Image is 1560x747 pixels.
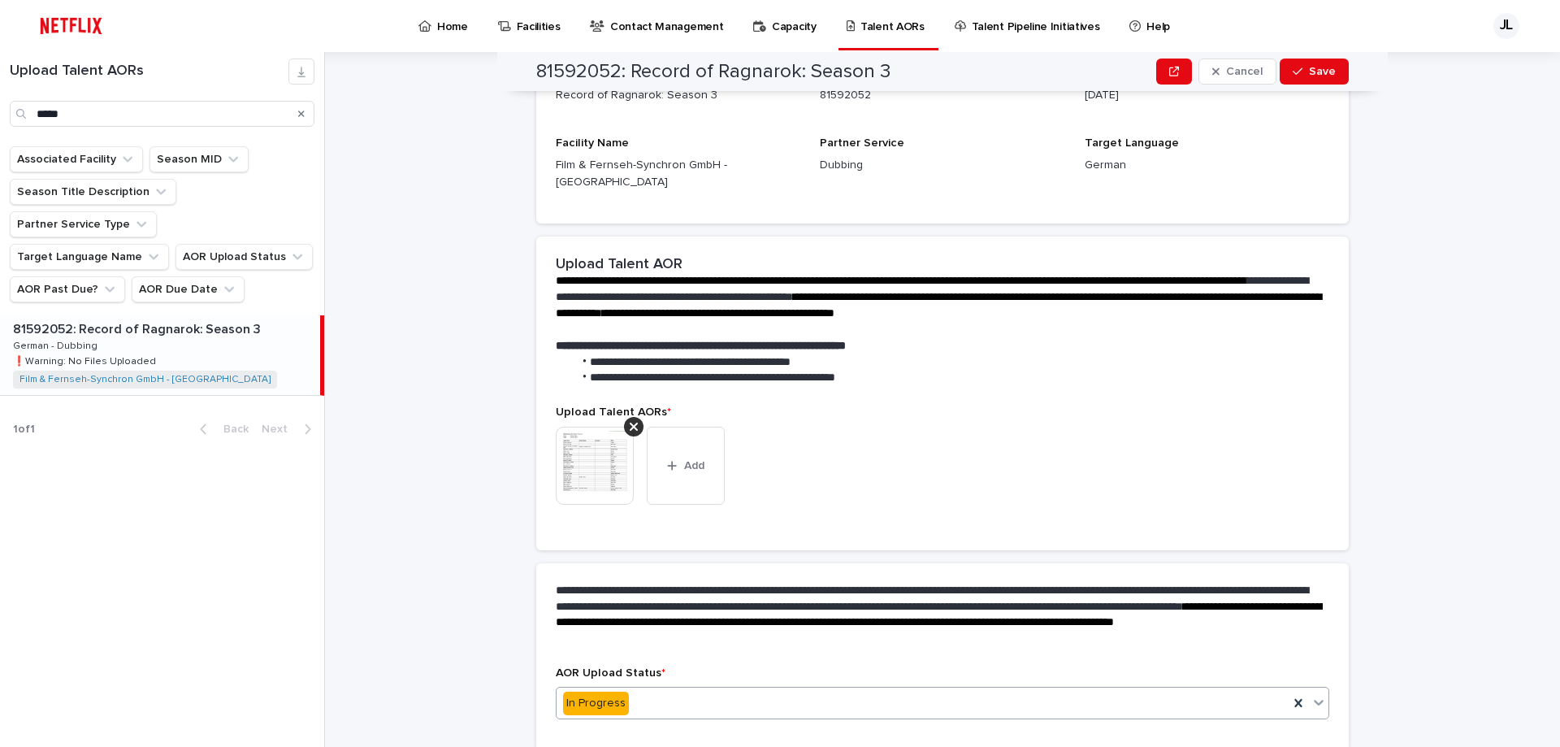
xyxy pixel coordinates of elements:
[556,667,665,679] span: AOR Upload Status
[556,256,682,274] h2: Upload Talent AOR
[13,353,159,367] p: ❗️Warning: No Files Uploaded
[556,157,800,191] p: Film & Fernseh-Synchron GmbH - [GEOGRAPHIC_DATA]
[563,692,629,715] div: In Progress
[132,276,245,302] button: AOR Due Date
[10,63,288,80] h1: Upload Talent AORs
[820,137,904,149] span: Partner Service
[19,374,271,385] a: Film & Fernseh-Synchron GmbH - [GEOGRAPHIC_DATA]
[1085,137,1179,149] span: Target Language
[556,406,671,418] span: Upload Talent AORs
[1085,87,1329,104] p: [DATE]
[13,319,264,337] p: 81592052: Record of Ragnarok: Season 3
[1493,13,1519,39] div: JL
[556,137,629,149] span: Facility Name
[820,157,1064,174] p: Dubbing
[214,423,249,435] span: Back
[149,146,249,172] button: Season MID
[10,179,176,205] button: Season Title Description
[175,244,313,270] button: AOR Upload Status
[10,276,125,302] button: AOR Past Due?
[10,101,314,127] input: Search
[536,60,890,84] h2: 81592052: Record of Ragnarok: Season 3
[262,423,297,435] span: Next
[1226,66,1263,77] span: Cancel
[1280,59,1349,85] button: Save
[1085,157,1329,174] p: German
[10,211,157,237] button: Partner Service Type
[647,427,725,505] button: Add
[10,244,169,270] button: Target Language Name
[556,87,800,104] p: Record of Ragnarok: Season 3
[820,87,1064,104] p: 81592052
[32,10,110,42] img: ifQbXi3ZQGMSEF7WDB7W
[10,146,143,172] button: Associated Facility
[684,460,704,471] span: Add
[187,422,255,436] button: Back
[255,422,324,436] button: Next
[1198,59,1276,85] button: Cancel
[13,337,101,352] p: German - Dubbing
[1309,66,1336,77] span: Save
